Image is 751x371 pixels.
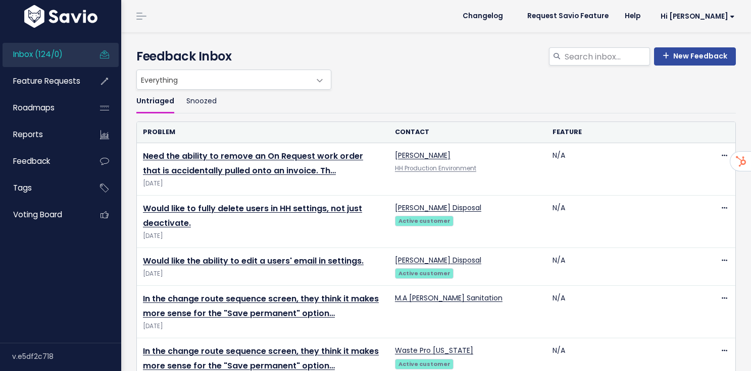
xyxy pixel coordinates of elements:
[3,70,84,93] a: Feature Requests
[22,5,100,28] img: logo-white.9d6f32f41409.svg
[143,203,362,229] a: Would like to fully delete users in HH settings, not just deactivate.
[13,49,63,59] span: Inbox (124/0)
[546,143,704,196] td: N/A
[3,203,84,226] a: Voting Board
[143,269,383,279] span: [DATE]
[546,196,704,248] td: N/A
[143,150,363,176] a: Need the ability to remove an On Request work order that is accidentally pulled onto an invoice. Th…
[143,255,364,267] a: Would like the ability to edit a users' email in settings.
[389,122,546,143] th: Contact
[13,209,62,220] span: Voting Board
[136,90,174,113] a: Untriaged
[3,96,84,119] a: Roadmaps
[3,43,84,66] a: Inbox (124/0)
[398,360,450,368] strong: Active customer
[463,13,503,20] span: Changelog
[395,215,454,225] a: Active customer
[143,178,383,189] span: [DATE]
[395,358,454,368] a: Active customer
[13,156,50,166] span: Feedback
[136,90,736,113] ul: Filter feature requests
[136,70,331,90] span: Everything
[136,47,736,66] h4: Feedback Inbox
[398,269,450,277] strong: Active customer
[564,47,650,66] input: Search inbox...
[12,343,121,369] div: v.e5df2c718
[395,255,481,265] a: [PERSON_NAME] Disposal
[519,9,617,24] a: Request Savio Feature
[395,268,454,278] a: Active customer
[395,345,473,355] a: Waste Pro [US_STATE]
[137,122,389,143] th: Problem
[143,293,379,319] a: In the change route sequence screen, they think it makes more sense for the "Save permanent" option…
[617,9,648,24] a: Help
[13,129,43,140] span: Reports
[3,150,84,173] a: Feedback
[13,182,32,193] span: Tags
[654,47,736,66] a: New Feedback
[186,90,217,113] a: Snoozed
[395,164,476,172] a: HH Production Environment
[546,122,704,143] th: Feature
[395,293,503,303] a: M.A [PERSON_NAME] Sanitation
[143,231,383,241] span: [DATE]
[546,248,704,286] td: N/A
[3,123,84,146] a: Reports
[395,150,450,160] a: [PERSON_NAME]
[13,76,80,86] span: Feature Requests
[398,217,450,225] strong: Active customer
[546,286,704,338] td: N/A
[661,13,735,20] span: Hi [PERSON_NAME]
[648,9,743,24] a: Hi [PERSON_NAME]
[143,321,383,332] span: [DATE]
[137,70,311,89] span: Everything
[13,102,55,113] span: Roadmaps
[395,203,481,213] a: [PERSON_NAME] Disposal
[3,176,84,200] a: Tags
